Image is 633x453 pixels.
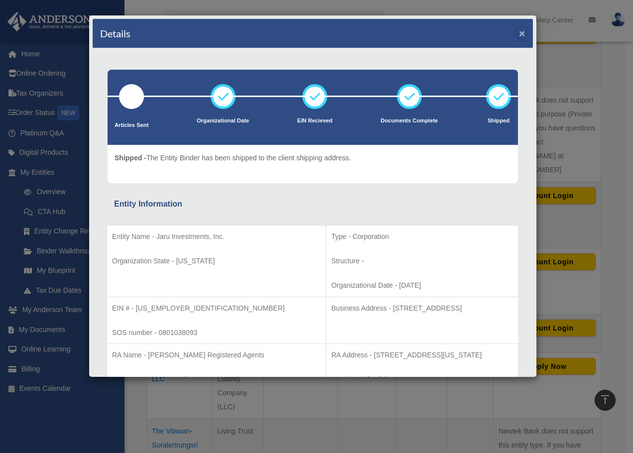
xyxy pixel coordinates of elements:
p: EIN Recieved [297,116,333,126]
p: Business Address - [STREET_ADDRESS] [331,302,513,315]
p: Organization State - [US_STATE] [112,255,321,267]
p: Type - Corporation [331,230,513,243]
p: The Entity Binder has been shipped to the client shipping address. [115,152,351,164]
p: Shipped [486,116,511,126]
p: RA Name - [PERSON_NAME] Registered Agents [112,349,321,361]
div: Entity Information [114,197,511,211]
button: × [519,28,525,38]
span: Shipped - [115,154,146,162]
p: Entity Name - Jaru Investments, Inc. [112,230,321,243]
p: Articles Sent [115,120,148,130]
p: EIN # - [US_EMPLOYER_IDENTIFICATION_NUMBER] [112,302,321,315]
p: RA Address - [STREET_ADDRESS][US_STATE] [331,349,513,361]
p: Tax Matter Representative - S - Corporation [112,373,321,386]
p: Documents Complete [380,116,438,126]
p: Organizational Date - [DATE] [331,279,513,292]
h4: Details [100,26,130,40]
p: Structure - [331,255,513,267]
p: Nominee Info - false [331,373,513,386]
p: SOS number - 0801038093 [112,327,321,339]
p: Organizational Date [197,116,249,126]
